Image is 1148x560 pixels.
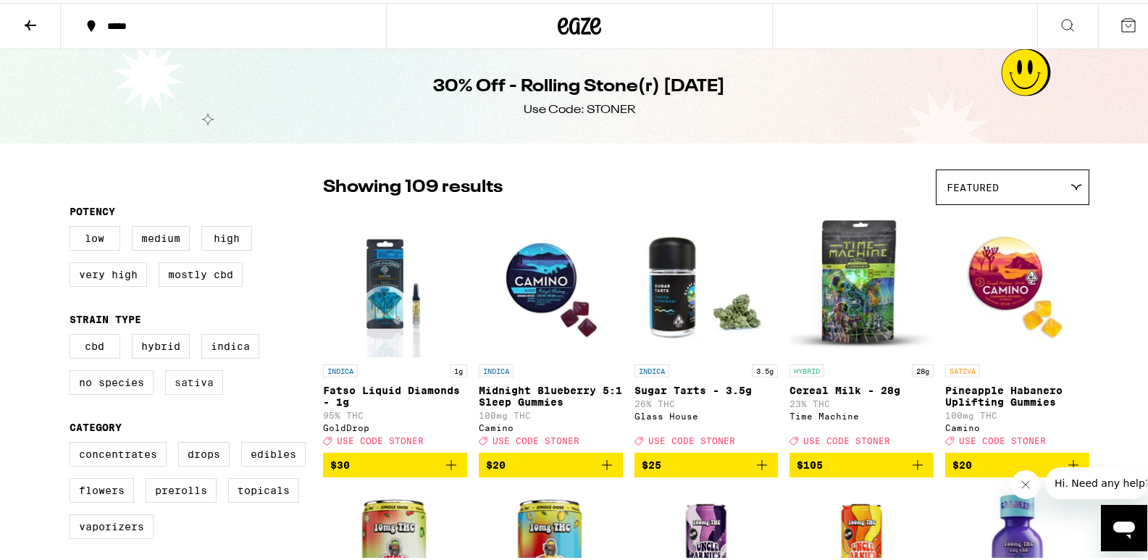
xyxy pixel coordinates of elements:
p: 95% THC [323,408,467,417]
label: Hybrid [132,331,190,356]
img: Glass House - Sugar Tarts - 3.5g [634,209,779,354]
legend: Category [70,419,122,430]
a: Open page for Midnight Blueberry 5:1 Sleep Gummies from Camino [479,209,623,450]
p: 3.5g [752,362,778,375]
img: Time Machine - Cereal Milk - 28g [789,209,934,354]
img: Camino - Pineapple Habanero Uplifting Gummies [945,209,1089,354]
button: Add to bag [634,450,779,475]
iframe: Close message [1011,467,1040,496]
div: Use Code: STONER [524,99,635,115]
label: Edibles [241,439,306,464]
label: High [201,223,252,248]
label: Flowers [70,475,134,500]
legend: Potency [70,203,115,214]
p: 100mg THC [945,408,1089,417]
p: Showing 109 results [323,172,503,197]
p: Midnight Blueberry 5:1 Sleep Gummies [479,382,623,405]
span: USE CODE STONER [959,433,1046,443]
a: Open page for Cereal Milk - 28g from Time Machine [789,209,934,450]
legend: Strain Type [70,311,141,322]
label: Concentrates [70,439,167,464]
label: Medium [132,223,190,248]
span: $25 [642,456,661,468]
span: Featured [947,179,999,191]
a: Open page for Sugar Tarts - 3.5g from Glass House [634,209,779,450]
label: Vaporizers [70,511,154,536]
p: 100mg THC [479,408,623,417]
p: SATIVA [945,362,980,375]
span: USE CODE STONER [803,433,890,443]
label: Mostly CBD [159,259,243,284]
button: Add to bag [945,450,1089,475]
div: Glass House [634,409,779,418]
p: Pineapple Habanero Uplifting Gummies [945,382,1089,405]
label: Indica [201,331,259,356]
div: Camino [945,420,1089,430]
iframe: Button to launch messaging window [1101,502,1147,548]
label: Very High [70,259,147,284]
img: Camino - Midnight Blueberry 5:1 Sleep Gummies [479,209,623,354]
span: $30 [330,456,350,468]
p: 1g [450,362,467,375]
button: Add to bag [479,450,623,475]
h1: 30% Off - Rolling Stone(r) [DATE] [434,72,726,96]
iframe: Message from company [1046,464,1147,496]
span: $20 [952,456,972,468]
span: USE CODE STONER [493,433,579,443]
label: CBD [70,331,120,356]
span: $105 [797,456,823,468]
p: Cereal Milk - 28g [789,382,934,393]
img: GoldDrop - Fatso Liquid Diamonds - 1g [337,209,453,354]
span: Hi. Need any help? [9,10,104,22]
label: Drops [178,439,230,464]
p: Sugar Tarts - 3.5g [634,382,779,393]
label: Sativa [165,367,223,392]
p: 28g [912,362,934,375]
label: Topicals [228,475,299,500]
label: Prerolls [146,475,217,500]
p: 23% THC [789,396,934,406]
button: Add to bag [789,450,934,475]
label: No Species [70,367,154,392]
p: Fatso Liquid Diamonds - 1g [323,382,467,405]
div: Time Machine [789,409,934,418]
span: USE CODE STONER [337,433,424,443]
p: INDICA [323,362,358,375]
p: INDICA [479,362,514,375]
a: Open page for Fatso Liquid Diamonds - 1g from GoldDrop [323,209,467,450]
label: Low [70,223,120,248]
p: HYBRID [789,362,824,375]
p: INDICA [634,362,669,375]
span: $20 [486,456,506,468]
div: Camino [479,420,623,430]
span: USE CODE STONER [648,433,735,443]
p: 26% THC [634,396,779,406]
div: GoldDrop [323,420,467,430]
button: Add to bag [323,450,467,475]
a: Open page for Pineapple Habanero Uplifting Gummies from Camino [945,209,1089,450]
